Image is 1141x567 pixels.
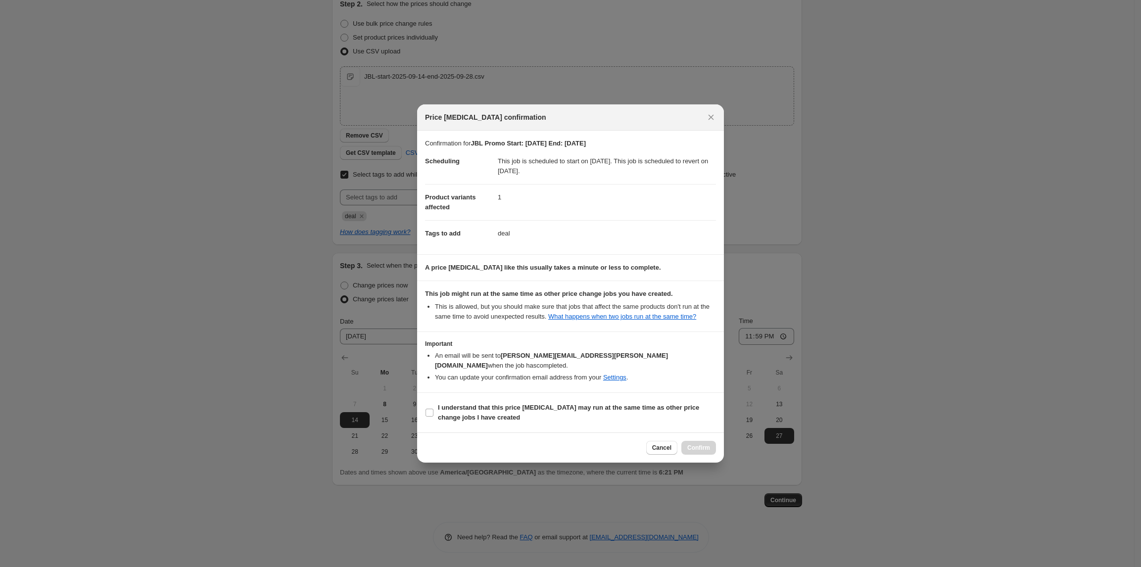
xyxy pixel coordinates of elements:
p: Confirmation for [425,139,716,148]
b: JBL Promo Start: [DATE] End: [DATE] [471,140,586,147]
span: Price [MEDICAL_DATA] confirmation [425,112,546,122]
dd: deal [498,220,716,246]
a: What happens when two jobs run at the same time? [548,313,696,320]
button: Close [704,110,718,124]
span: Scheduling [425,157,460,165]
dd: This job is scheduled to start on [DATE]. This job is scheduled to revert on [DATE]. [498,148,716,184]
a: Settings [603,374,626,381]
b: This job might run at the same time as other price change jobs you have created. [425,290,673,297]
span: Tags to add [425,230,461,237]
li: You can update your confirmation email address from your . [435,373,716,382]
li: An email will be sent to when the job has completed . [435,351,716,371]
span: Cancel [652,444,671,452]
b: [PERSON_NAME][EMAIL_ADDRESS][PERSON_NAME][DOMAIN_NAME] [435,352,668,369]
h3: Important [425,340,716,348]
b: A price [MEDICAL_DATA] like this usually takes a minute or less to complete. [425,264,661,271]
b: I understand that this price [MEDICAL_DATA] may run at the same time as other price change jobs I... [438,404,699,421]
span: Product variants affected [425,193,476,211]
dd: 1 [498,184,716,210]
button: Cancel [646,441,677,455]
li: This is allowed, but you should make sure that jobs that affect the same products don ' t run at ... [435,302,716,322]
